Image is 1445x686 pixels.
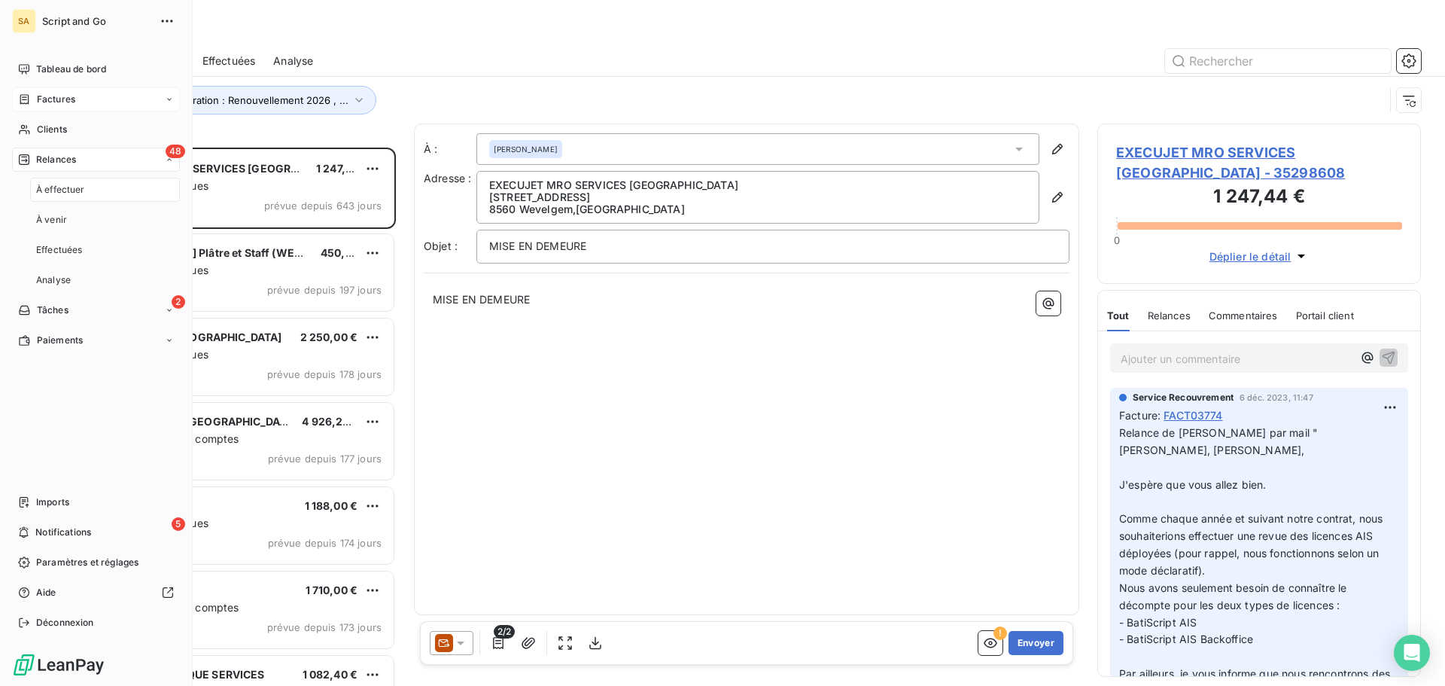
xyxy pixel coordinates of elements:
span: Tâches [37,303,68,317]
button: Déplier le détail [1205,248,1314,265]
a: 2Tâches [12,298,180,322]
a: Analyse [30,268,180,292]
span: Déconnexion [36,616,94,630]
input: Rechercher [1165,49,1391,73]
span: Relance de [PERSON_NAME] par mail "[PERSON_NAME], [PERSON_NAME], [1119,426,1318,456]
h3: 1 247,44 € [1116,183,1402,213]
span: 2 250,00 € [300,331,358,343]
span: 2 [172,295,185,309]
label: À : [424,142,476,157]
span: 0 [1114,234,1120,246]
span: prévue depuis 197 jours [267,284,382,296]
span: EXECUJET MRO SERVICES [GEOGRAPHIC_DATA] - 35298608 [1116,142,1402,183]
span: À venir [36,213,67,227]
a: Paiements [12,328,180,352]
span: - BatiScript AIS Backoffice [1119,633,1253,645]
a: Factures [12,87,180,111]
p: 8560 Wevelgem , [GEOGRAPHIC_DATA] [489,203,1027,215]
span: Type de facturation : Renouvellement 2026 , ... [129,94,348,106]
span: [PERSON_NAME] Plâtre et Staff (WEREYSTENGER) [106,246,371,259]
span: Tableau de bord [36,63,106,76]
span: MISE EN DEMEURE [433,293,530,306]
span: Script and Go [42,15,151,27]
span: FACT03774 [1164,407,1222,423]
span: Nous avons seulement besoin de connaître le décompte pour les deux types de licences : [1119,581,1350,611]
span: - BatiScript AIS [1119,616,1197,629]
span: 1 082,40 € [303,668,358,681]
div: Open Intercom Messenger [1394,635,1430,671]
span: 1 247,44 € [316,162,370,175]
span: Relances [36,153,76,166]
span: 450,00 € [321,246,369,259]
p: EXECUJET MRO SERVICES [GEOGRAPHIC_DATA] [489,179,1027,191]
span: 48 [166,145,185,158]
span: Notifications [35,526,91,539]
span: Imports [36,495,69,509]
div: grid [72,148,396,686]
span: 6 déc. 2023, 11:47 [1240,393,1313,402]
span: prévue depuis 178 jours [267,368,382,380]
span: Tout [1107,309,1130,322]
span: Relances [1148,309,1191,322]
span: prévue depuis 174 jours [268,537,382,549]
a: À venir [30,208,180,232]
span: prévue depuis 177 jours [268,453,382,465]
img: Logo LeanPay [12,653,105,677]
span: Déplier le détail [1209,248,1291,264]
button: Type de facturation : Renouvellement 2026 , ... [107,86,376,114]
span: EXECUJET MRO SERVICES [GEOGRAPHIC_DATA] [106,162,360,175]
a: Paramètres et réglages [12,550,180,575]
span: 5 [172,517,185,531]
span: MISE EN DEMEURE [489,239,586,252]
a: À effectuer [30,178,180,202]
span: Objet : [424,239,458,252]
span: ID Logistics [GEOGRAPHIC_DATA] [106,331,282,343]
span: 4 926,25 € [302,415,360,428]
span: Effectuées [36,243,83,257]
a: Clients [12,117,180,142]
span: J'espère que vous allez bien. [1119,478,1266,491]
span: Aide [36,586,56,599]
span: Comme chaque année et suivant notre contrat, nous souhaiterions effectuer une revue des licences ... [1119,512,1386,577]
a: Aide [12,581,180,605]
span: Service Recouvrement [1133,391,1234,404]
button: Envoyer [1008,631,1063,655]
span: 1 188,00 € [305,499,358,512]
span: Portail client [1296,309,1354,322]
span: Commentaires [1209,309,1278,322]
span: Paramètres et réglages [36,556,138,569]
span: 1 710,00 € [306,584,358,596]
span: Paiements [37,334,83,347]
p: [STREET_ADDRESS] [489,191,1027,203]
span: Factures [37,93,75,106]
span: Facture : [1119,407,1161,423]
span: Effectuées [202,53,256,69]
span: [PERSON_NAME] [494,144,558,154]
span: Analyse [273,53,313,69]
div: SA [12,9,36,33]
span: 2/2 [494,625,515,639]
span: prévue depuis 173 jours [267,621,382,633]
span: Clients [37,123,67,136]
a: Tableau de bord [12,57,180,81]
span: prévue depuis 643 jours [264,200,382,212]
span: FIRMENICH SA [GEOGRAPHIC_DATA] [106,415,297,428]
a: Effectuées [30,238,180,262]
a: 48RelancesÀ effectuerÀ venirEffectuéesAnalyse [12,148,180,292]
a: Imports [12,490,180,514]
span: Adresse : [424,172,471,184]
span: À effectuer [36,183,85,197]
span: Analyse [36,273,71,287]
